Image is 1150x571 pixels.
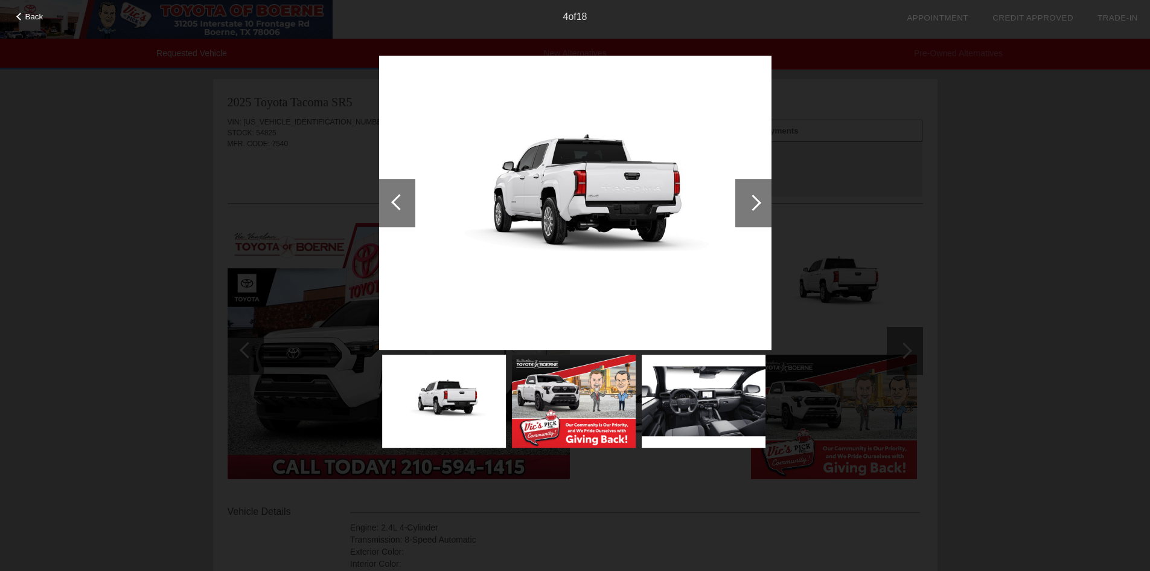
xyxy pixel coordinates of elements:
img: image.aspx [382,355,506,448]
a: Appointment [907,13,968,22]
span: 18 [577,11,587,22]
span: Back [25,12,43,21]
a: Trade-In [1097,13,1138,22]
img: image.aspx [512,355,636,448]
span: 4 [563,11,568,22]
img: image.aspx [379,56,771,350]
img: image.aspx [642,355,765,448]
a: Credit Approved [992,13,1073,22]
